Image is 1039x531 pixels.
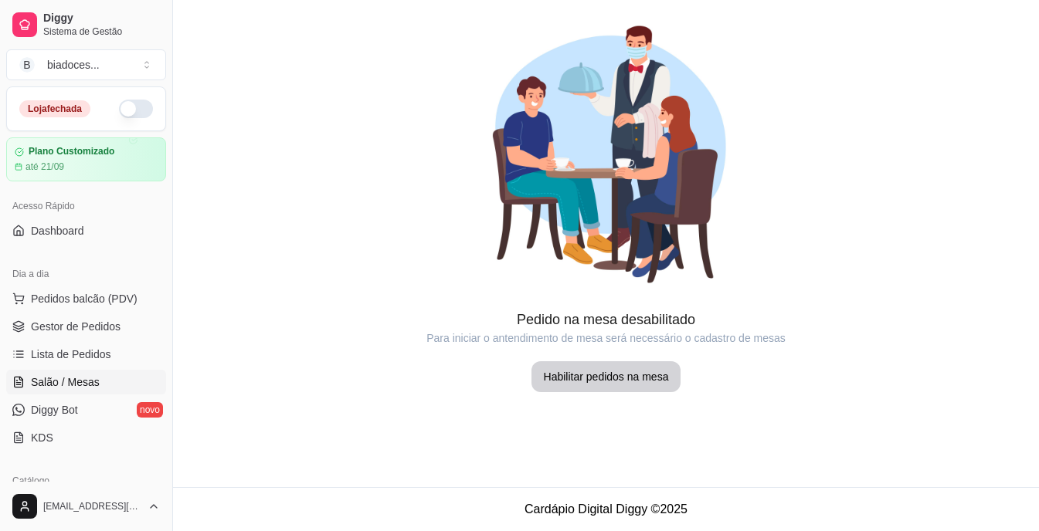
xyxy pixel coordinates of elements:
[31,319,121,334] span: Gestor de Pedidos
[119,100,153,118] button: Alterar Status
[6,218,166,243] a: Dashboard
[31,374,100,390] span: Salão / Mesas
[6,488,166,525] button: [EMAIL_ADDRESS][DOMAIN_NAME]
[43,500,141,512] span: [EMAIL_ADDRESS][DOMAIN_NAME]
[19,100,90,117] div: Loja fechada
[31,347,111,362] span: Lista de Pedidos
[173,309,1039,330] article: Pedido na mesa desabilitado
[6,194,166,218] div: Acesso Rápido
[31,430,53,445] span: KDS
[6,6,166,43] a: DiggySistema de Gestão
[6,425,166,450] a: KDS
[29,146,114,157] article: Plano Customizado
[47,57,100,73] div: biadoces ...
[43,25,160,38] span: Sistema de Gestão
[6,286,166,311] button: Pedidos balcão (PDV)
[6,468,166,493] div: Catálogo
[19,57,35,73] span: B
[173,487,1039,531] footer: Cardápio Digital Diggy © 2025
[6,262,166,286] div: Dia a dia
[6,397,166,422] a: Diggy Botnovo
[6,342,166,367] a: Lista de Pedidos
[6,49,166,80] button: Select a team
[31,402,78,418] span: Diggy Bot
[6,370,166,394] a: Salão / Mesas
[531,361,681,392] button: Habilitar pedidos na mesa
[173,330,1039,346] article: Para iniciar o antendimento de mesa será necessário o cadastro de mesas
[43,12,160,25] span: Diggy
[31,223,84,238] span: Dashboard
[31,291,138,306] span: Pedidos balcão (PDV)
[6,137,166,181] a: Plano Customizadoaté 21/09
[25,161,64,173] article: até 21/09
[6,314,166,339] a: Gestor de Pedidos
